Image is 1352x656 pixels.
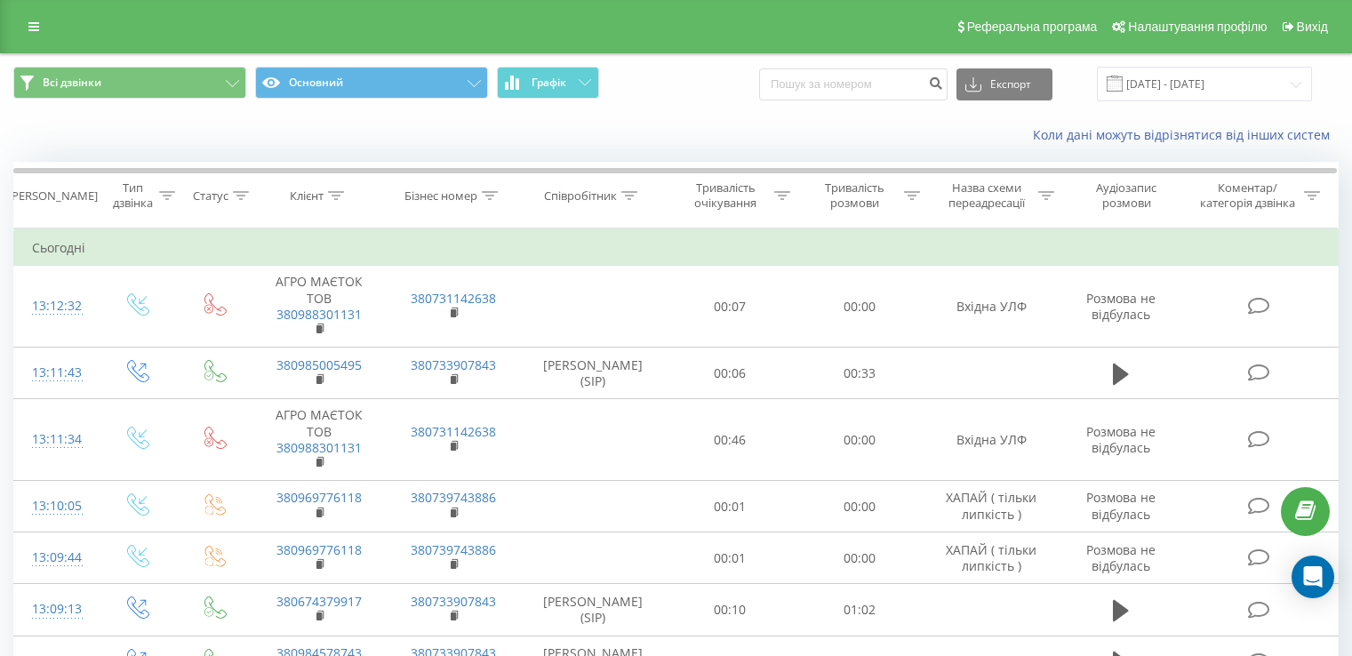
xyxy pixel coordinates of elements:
[940,180,1034,211] div: Назва схеми переадресації
[1128,20,1267,34] span: Налаштування профілю
[1075,180,1179,211] div: Аудіозапис розмови
[924,532,1058,584] td: ХАПАЙ ( тільки липкість )
[193,188,228,204] div: Статус
[43,76,101,90] span: Всі дзвінки
[497,67,599,99] button: Графік
[112,180,154,211] div: Тип дзвінка
[32,289,79,324] div: 13:12:32
[32,489,79,524] div: 13:10:05
[521,348,666,399] td: [PERSON_NAME] (SIP)
[1086,541,1156,574] span: Розмова не відбулась
[32,422,79,457] div: 13:11:34
[255,67,488,99] button: Основний
[759,68,948,100] input: Пошук за номером
[32,356,79,390] div: 13:11:43
[795,584,924,636] td: 01:02
[276,541,362,558] a: 380969776118
[411,593,496,610] a: 380733907843
[1292,556,1334,598] div: Open Intercom Messenger
[252,399,386,481] td: АГРО МАЄТОК ТОВ
[956,68,1052,100] button: Експорт
[924,399,1058,481] td: Вхідна УЛФ
[795,266,924,348] td: 00:00
[924,481,1058,532] td: ХАПАЙ ( тільки липкість )
[32,540,79,575] div: 13:09:44
[276,593,362,610] a: 380674379917
[666,481,795,532] td: 00:01
[411,356,496,373] a: 380733907843
[532,76,566,89] span: Графік
[8,188,98,204] div: [PERSON_NAME]
[13,67,246,99] button: Всі дзвінки
[795,481,924,532] td: 00:00
[1086,290,1156,323] span: Розмова не відбулась
[411,290,496,307] a: 380731142638
[32,592,79,627] div: 13:09:13
[1196,180,1300,211] div: Коментар/категорія дзвінка
[666,399,795,481] td: 00:46
[666,348,795,399] td: 00:06
[411,489,496,506] a: 380739743886
[411,541,496,558] a: 380739743886
[1297,20,1328,34] span: Вихід
[1086,423,1156,456] span: Розмова не відбулась
[682,180,771,211] div: Тривалість очікування
[795,399,924,481] td: 00:00
[1033,126,1339,143] a: Коли дані можуть відрізнятися вiд інших систем
[795,532,924,584] td: 00:00
[276,356,362,373] a: 380985005495
[14,230,1339,266] td: Сьогодні
[666,584,795,636] td: 00:10
[666,266,795,348] td: 00:07
[521,584,666,636] td: [PERSON_NAME] (SIP)
[404,188,477,204] div: Бізнес номер
[967,20,1098,34] span: Реферальна програма
[276,489,362,506] a: 380969776118
[276,306,362,323] a: 380988301131
[290,188,324,204] div: Клієнт
[666,532,795,584] td: 00:01
[276,439,362,456] a: 380988301131
[924,266,1058,348] td: Вхідна УЛФ
[795,348,924,399] td: 00:33
[1086,489,1156,522] span: Розмова не відбулась
[252,266,386,348] td: АГРО МАЄТОК ТОВ
[411,423,496,440] a: 380731142638
[544,188,617,204] div: Співробітник
[811,180,900,211] div: Тривалість розмови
